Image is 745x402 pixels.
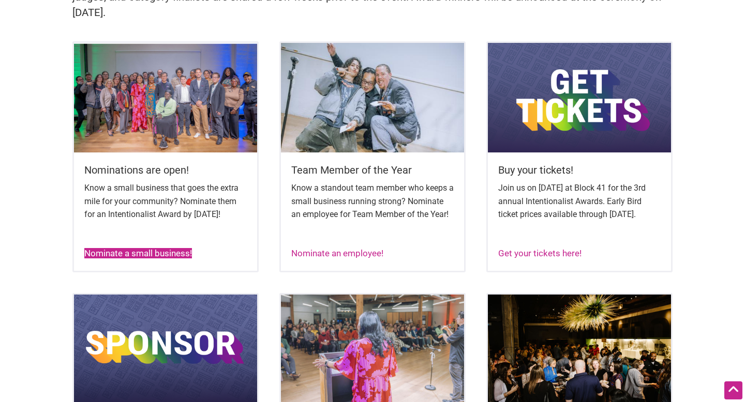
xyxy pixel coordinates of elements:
h5: Team Member of the Year [291,163,454,177]
a: Get your tickets here! [498,248,582,258]
div: Scroll Back to Top [724,381,742,399]
h5: Buy your tickets! [498,163,661,177]
p: Know a standout team member who keeps a small business running strong? Nominate an employee for T... [291,181,454,221]
p: Join us on [DATE] at Block 41 for the 3rd annual Intentionalist Awards. Early Bird ticket prices ... [498,181,661,221]
p: Know a small business that goes the extra mile for your community? Nominate them for an Intention... [84,181,247,221]
h5: Nominations are open! [84,163,247,177]
a: Nominate an employee! [291,248,383,258]
a: Nominate a small business! [84,248,192,258]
